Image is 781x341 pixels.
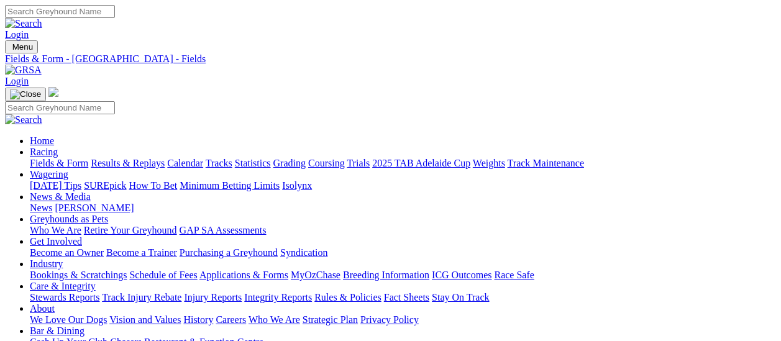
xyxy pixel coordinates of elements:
a: Stewards Reports [30,292,99,302]
a: News & Media [30,191,91,202]
a: Injury Reports [184,292,242,302]
a: About [30,303,55,314]
a: [DATE] Tips [30,180,81,191]
div: News & Media [30,202,776,214]
a: Strategic Plan [303,314,358,325]
a: Weights [473,158,505,168]
a: Fields & Form - [GEOGRAPHIC_DATA] - Fields [5,53,776,65]
img: Search [5,114,42,125]
a: Grading [273,158,306,168]
div: Care & Integrity [30,292,776,303]
a: Become an Owner [30,247,104,258]
a: Syndication [280,247,327,258]
div: About [30,314,776,325]
div: Industry [30,270,776,281]
a: Integrity Reports [244,292,312,302]
a: History [183,314,213,325]
a: Track Maintenance [508,158,584,168]
a: 2025 TAB Adelaide Cup [372,158,470,168]
a: Racing [30,147,58,157]
a: Greyhounds as Pets [30,214,108,224]
a: Calendar [167,158,203,168]
a: Vision and Values [109,314,181,325]
a: Retire Your Greyhound [84,225,177,235]
a: Fields & Form [30,158,88,168]
a: Who We Are [249,314,300,325]
a: Industry [30,258,63,269]
a: Privacy Policy [360,314,419,325]
a: Get Involved [30,236,82,247]
a: Wagering [30,169,68,180]
a: How To Bet [129,180,178,191]
a: Results & Replays [91,158,165,168]
a: Purchasing a Greyhound [180,247,278,258]
a: Home [30,135,54,146]
a: Rules & Policies [314,292,381,302]
a: Track Injury Rebate [102,292,181,302]
a: Bar & Dining [30,325,84,336]
a: Trials [347,158,370,168]
span: Menu [12,42,33,52]
a: Login [5,76,29,86]
a: Statistics [235,158,271,168]
a: Fact Sheets [384,292,429,302]
a: We Love Our Dogs [30,314,107,325]
input: Search [5,101,115,114]
img: Search [5,18,42,29]
a: Bookings & Scratchings [30,270,127,280]
a: MyOzChase [291,270,340,280]
a: Schedule of Fees [129,270,197,280]
div: Get Involved [30,247,776,258]
a: Who We Are [30,225,81,235]
input: Search [5,5,115,18]
a: [PERSON_NAME] [55,202,134,213]
a: Care & Integrity [30,281,96,291]
img: logo-grsa-white.png [48,87,58,97]
button: Toggle navigation [5,40,38,53]
a: Isolynx [282,180,312,191]
img: GRSA [5,65,42,76]
a: SUREpick [84,180,126,191]
a: Stay On Track [432,292,489,302]
div: Greyhounds as Pets [30,225,776,236]
a: Race Safe [494,270,534,280]
div: Racing [30,158,776,169]
a: Login [5,29,29,40]
a: Minimum Betting Limits [180,180,280,191]
div: Wagering [30,180,776,191]
a: Breeding Information [343,270,429,280]
a: News [30,202,52,213]
a: Tracks [206,158,232,168]
a: Careers [216,314,246,325]
a: GAP SA Assessments [180,225,267,235]
a: Applications & Forms [199,270,288,280]
a: Coursing [308,158,345,168]
button: Toggle navigation [5,88,46,101]
img: Close [10,89,41,99]
a: ICG Outcomes [432,270,491,280]
a: Become a Trainer [106,247,177,258]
